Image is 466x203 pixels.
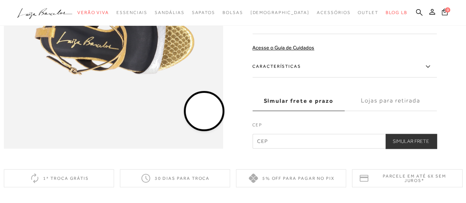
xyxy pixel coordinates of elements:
[77,6,109,20] a: noSubCategoriesText
[4,169,114,187] div: 1ª troca grátis
[223,6,243,20] a: noSubCategoriesText
[358,10,378,15] span: Outlet
[116,10,147,15] span: Essenciais
[120,169,230,187] div: 30 dias para troca
[445,7,450,13] span: 0
[77,10,109,15] span: Verão Viva
[386,6,407,20] a: BLOG LB
[252,134,437,148] input: CEP
[116,6,147,20] a: noSubCategoriesText
[155,6,184,20] a: noSubCategoriesText
[236,169,346,187] div: 5% off para pagar no PIX
[439,8,450,18] button: 0
[252,56,437,77] label: Características
[192,10,215,15] span: Sapatos
[223,10,243,15] span: Bolsas
[317,6,350,20] a: noSubCategoriesText
[192,6,215,20] a: noSubCategoriesText
[386,10,407,15] span: BLOG LB
[385,134,437,148] button: Simular Frete
[317,10,350,15] span: Acessórios
[250,6,309,20] a: noSubCategoriesText
[358,6,378,20] a: noSubCategoriesText
[352,169,462,187] div: Parcele em até 6x sem juros*
[155,10,184,15] span: Sandálias
[252,45,314,50] a: Acesse o Guia de Cuidados
[250,10,309,15] span: [DEMOGRAPHIC_DATA]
